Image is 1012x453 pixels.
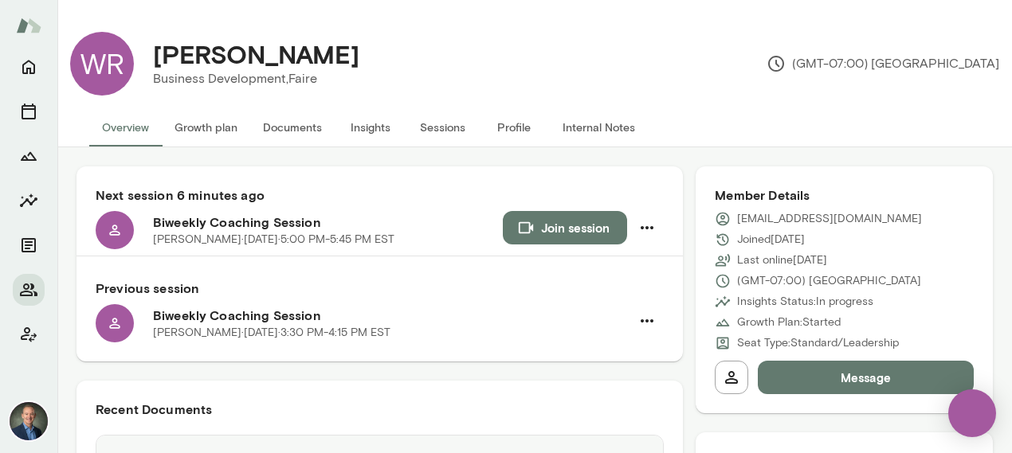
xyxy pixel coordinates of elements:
[70,32,134,96] div: WR
[737,273,921,289] p: (GMT-07:00) [GEOGRAPHIC_DATA]
[13,318,45,350] button: Client app
[153,232,394,248] p: [PERSON_NAME] · [DATE] · 5:00 PM-5:45 PM EST
[503,211,627,244] button: Join session
[550,108,648,146] button: Internal Notes
[406,108,478,146] button: Sessions
[13,140,45,172] button: Growth Plan
[737,252,827,268] p: Last online [DATE]
[162,108,250,146] button: Growth plan
[478,108,550,146] button: Profile
[767,54,999,73] p: (GMT-07:00) [GEOGRAPHIC_DATA]
[737,314,841,330] p: Growth Plan: Started
[153,325,390,341] p: [PERSON_NAME] · [DATE] · 3:30 PM-4:15 PM EST
[715,185,974,205] h6: Member Details
[153,213,503,232] h6: Biweekly Coaching Session
[96,185,664,205] h6: Next session 6 minutes ago
[13,51,45,83] button: Home
[10,402,48,440] img: Michael Alden
[153,39,359,69] h4: [PERSON_NAME]
[96,279,664,298] h6: Previous session
[758,361,974,394] button: Message
[153,69,359,88] p: Business Development, Faire
[13,185,45,217] button: Insights
[335,108,406,146] button: Insights
[737,294,873,310] p: Insights Status: In progress
[13,274,45,306] button: Members
[737,335,899,351] p: Seat Type: Standard/Leadership
[13,96,45,127] button: Sessions
[96,400,664,419] h6: Recent Documents
[737,211,922,227] p: [EMAIL_ADDRESS][DOMAIN_NAME]
[16,10,41,41] img: Mento
[250,108,335,146] button: Documents
[153,306,630,325] h6: Biweekly Coaching Session
[737,232,805,248] p: Joined [DATE]
[13,229,45,261] button: Documents
[89,108,162,146] button: Overview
